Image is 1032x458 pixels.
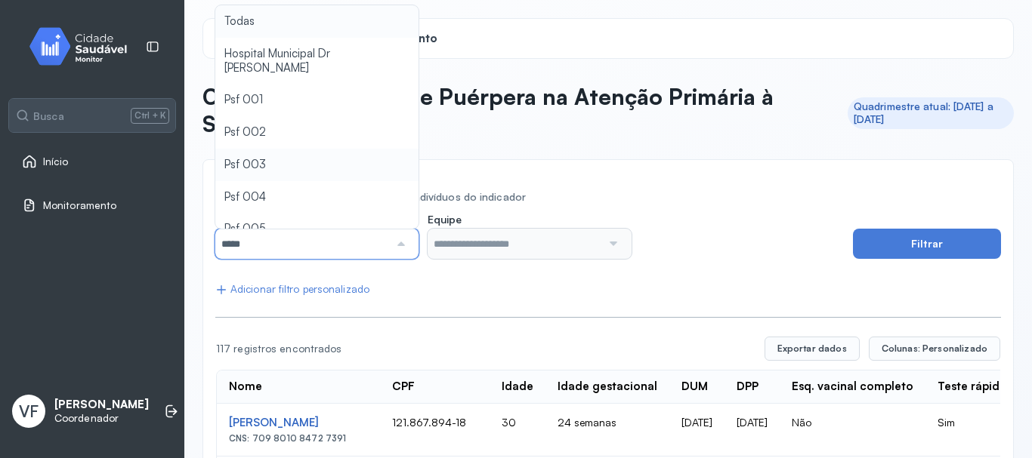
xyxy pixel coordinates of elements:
[765,337,860,361] button: Exportar dados
[43,155,69,168] span: Início
[131,108,169,123] span: Ctrl + K
[19,401,39,421] span: VF
[215,181,419,214] li: Psf 004
[216,343,752,355] div: 117 registros encontrados
[428,213,462,226] span: Equipe
[22,154,162,169] a: Início
[669,404,725,456] td: [DATE]
[545,404,669,456] td: 24 semanas
[229,380,262,394] div: Nome
[215,84,419,116] li: Psf 001
[380,404,490,456] td: 121.867.894-18
[681,380,708,394] div: DUM
[215,116,419,149] li: Psf 002
[853,229,1001,259] button: Filtrar
[854,100,1008,126] div: Quadrimestre atual: [DATE] a [DATE]
[54,398,149,412] p: [PERSON_NAME]
[16,24,152,69] img: monitor.svg
[215,283,369,296] div: Adicionar filtro personalizado
[725,404,780,456] td: [DATE]
[229,433,368,444] div: CNS: 709 8010 8472 7391
[33,109,64,123] span: Busca
[490,404,545,456] td: 30
[869,337,1000,361] button: Colunas: Personalizado
[22,198,162,213] a: Monitoramento
[780,404,925,456] td: Não
[215,38,419,85] li: Hospital Municipal Dr [PERSON_NAME]
[43,199,116,212] span: Monitoramento
[558,380,657,394] div: Idade gestacional
[502,380,533,394] div: Idade
[215,191,1001,204] div: Visualize e acompanhe a evolução dos indivíduos do indicador
[215,149,419,181] li: Psf 003
[215,213,419,245] li: Psf 005
[215,5,419,38] li: Todas
[882,343,987,355] span: Colunas: Personalizado
[202,83,836,138] p: Cuidado à Gestante e Puérpera na Atenção Primária à Saúde (APS)
[792,380,913,394] div: Esq. vacinal completo
[392,380,415,394] div: CPF
[54,412,149,425] p: Coordenador
[737,380,759,394] div: DPP
[229,416,368,430] div: [PERSON_NAME]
